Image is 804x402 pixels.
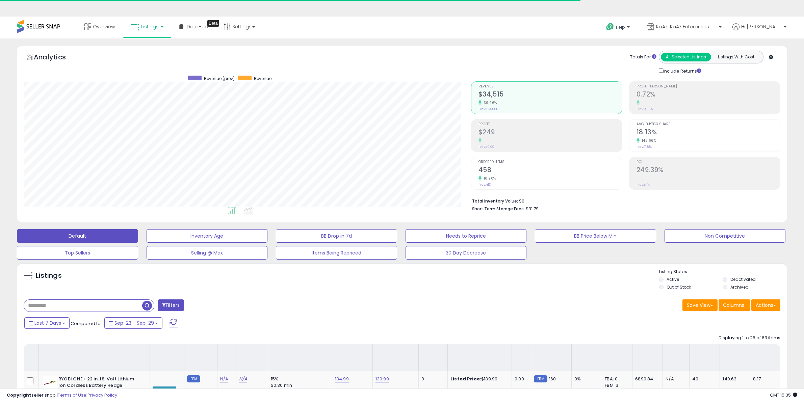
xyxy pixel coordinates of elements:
[254,76,271,81] span: Revenue
[147,229,268,243] button: Inventory Age
[93,23,115,30] span: Overview
[642,17,727,38] a: KaAzi KaAz Enterprises LLC
[751,299,780,311] button: Actions
[741,23,782,30] span: Hi [PERSON_NAME]
[719,299,750,311] button: Columns
[682,299,718,311] button: Save View
[605,382,627,388] div: FBM: 3
[723,302,744,309] span: Columns
[187,375,200,382] small: FBM
[141,23,159,30] span: Listings
[482,176,496,181] small: 10.90%
[24,317,70,329] button: Last 7 Days
[71,320,102,327] span: Compared to:
[276,246,397,260] button: Items Being Repriced
[730,284,749,290] label: Archived
[723,376,750,382] div: 140.63
[478,123,622,126] span: Profit
[661,53,711,61] button: All Selected Listings
[187,23,208,30] span: DataHub
[656,23,717,30] span: KaAzi KaAz Enterprises LLC
[36,271,62,280] h5: Listings
[478,160,622,164] span: Ordered Items
[478,166,622,175] h2: 458
[450,376,507,382] div: $139.99
[637,145,652,149] small: Prev: 7.38%
[375,376,389,382] a: 139.99
[637,128,780,137] h2: 18.13%
[406,229,527,243] button: Needs to Reprice
[637,166,780,175] h2: 249.39%
[711,53,761,61] button: Listings With Cost
[450,376,481,382] b: Listed Price:
[478,128,622,137] h2: $249
[34,52,79,63] h5: Analytics
[271,376,327,382] div: 15%
[637,107,653,111] small: Prev: 0.00%
[659,269,787,275] p: Listing States:
[719,335,780,341] div: Displaying 1 to 25 of 63 items
[515,376,526,382] div: 0.00
[606,23,614,31] i: Get Help
[637,183,650,187] small: Prev: N/A
[635,376,663,382] div: 6890.84
[87,392,117,398] a: Privacy Policy
[472,206,525,212] b: Short Term Storage Fees:
[472,196,775,205] li: $0
[630,54,656,60] div: Totals For
[219,17,260,37] a: Settings
[667,276,679,282] label: Active
[104,317,162,329] button: Sep-23 - Sep-29
[239,376,247,382] a: N/A
[472,198,518,204] b: Total Inventory Value:
[207,20,219,27] div: Tooltip anchor
[534,375,547,382] small: FBM
[549,376,556,382] span: 160
[654,67,709,75] div: Include Returns
[478,183,491,187] small: Prev: 413
[17,246,138,260] button: Top Sellers
[406,246,527,260] button: 30 Day Decrease
[126,17,168,37] a: Listings
[601,18,637,38] a: Help
[7,392,117,399] div: seller snap | |
[535,229,656,243] button: BB Price Below Min
[605,376,627,382] div: FBA: 0
[220,376,228,382] a: N/A
[58,392,86,398] a: Terms of Use
[526,206,539,212] span: $31.79
[667,284,691,290] label: Out of Stock
[616,24,625,30] span: Help
[421,376,442,382] div: 0
[665,229,786,243] button: Non Competitive
[153,386,176,393] div: Amazon AI
[637,123,780,126] span: Avg. Buybox Share
[482,100,497,105] small: 39.96%
[637,90,780,100] h2: 0.72%
[730,276,756,282] label: Deactivated
[478,85,622,88] span: Revenue
[58,376,140,397] b: RYOBI ONE+ 22 in. 18-Volt Lithium-Ion Cordless Battery Hedge Trimmer (Tool Only)
[7,392,31,398] strong: Copyright
[692,376,720,382] div: 49
[640,138,656,143] small: 145.66%
[753,376,780,382] div: 8.17
[732,23,786,38] a: Hi [PERSON_NAME]
[574,376,597,382] div: 0%
[158,299,184,311] button: Filters
[204,76,235,81] span: Revenue (prev)
[34,320,61,326] span: Last 7 Days
[271,382,327,388] div: $0.30 min
[17,229,138,243] button: Default
[147,246,268,260] button: Selling @ Max
[478,107,497,111] small: Prev: $24,661
[666,376,684,382] div: N/A
[478,90,622,100] h2: $34,515
[276,229,397,243] button: BB Drop in 7d
[43,376,57,390] img: 311QwzkqJzL._SL40_.jpg
[79,17,120,37] a: Overview
[335,376,349,382] a: 134.99
[637,160,780,164] span: ROI
[114,320,154,326] span: Sep-23 - Sep-29
[637,85,780,88] span: Profit [PERSON_NAME]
